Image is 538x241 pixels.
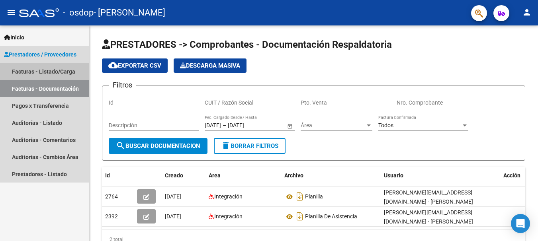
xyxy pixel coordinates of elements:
span: Archivo [284,172,303,179]
datatable-header-cell: Area [205,167,281,184]
span: Buscar Documentacion [116,142,200,150]
span: Borrar Filtros [221,142,278,150]
input: Fecha inicio [205,122,221,129]
span: [DATE] [165,213,181,220]
span: Planilla De Asistencia [305,214,357,220]
span: PRESTADORES -> Comprobantes - Documentación Respaldatoria [102,39,392,50]
span: Acción [503,172,520,179]
span: Descarga Masiva [180,62,240,69]
input: Fecha fin [228,122,267,129]
button: Open calendar [286,122,294,130]
span: – [223,122,226,129]
mat-icon: menu [6,8,16,17]
span: Integración [214,213,243,220]
span: Todos [378,122,393,128]
span: Área [301,122,365,129]
button: Borrar Filtros [214,138,286,154]
span: Id [105,172,110,179]
span: - [PERSON_NAME] [94,4,165,21]
button: Descarga Masiva [174,58,247,73]
app-download-masive: Descarga masiva de comprobantes (adjuntos) [174,58,247,73]
span: Usuario [384,172,403,179]
span: 2764 [105,193,118,200]
span: - osdop [63,4,94,21]
h3: Filtros [109,80,136,91]
datatable-header-cell: Usuario [381,167,500,184]
i: Descargar documento [295,210,305,223]
span: [PERSON_NAME][EMAIL_ADDRESS][DOMAIN_NAME] - [PERSON_NAME] [384,209,473,225]
span: Integración [214,193,243,200]
button: Buscar Documentacion [109,138,207,154]
datatable-header-cell: Archivo [281,167,381,184]
mat-icon: person [522,8,532,17]
span: Prestadores / Proveedores [4,50,76,59]
mat-icon: delete [221,141,231,150]
span: [PERSON_NAME][EMAIL_ADDRESS][DOMAIN_NAME] - [PERSON_NAME] [384,189,473,205]
span: Inicio [4,33,24,42]
mat-icon: search [116,141,125,150]
datatable-header-cell: Creado [162,167,205,184]
span: Area [209,172,221,179]
span: Planilla [305,194,323,200]
mat-icon: cloud_download [108,60,118,70]
span: Exportar CSV [108,62,161,69]
button: Exportar CSV [102,58,168,73]
i: Descargar documento [295,190,305,203]
datatable-header-cell: Id [102,167,134,184]
span: 2392 [105,213,118,220]
span: Creado [165,172,183,179]
div: Open Intercom Messenger [511,214,530,233]
span: [DATE] [165,193,181,200]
